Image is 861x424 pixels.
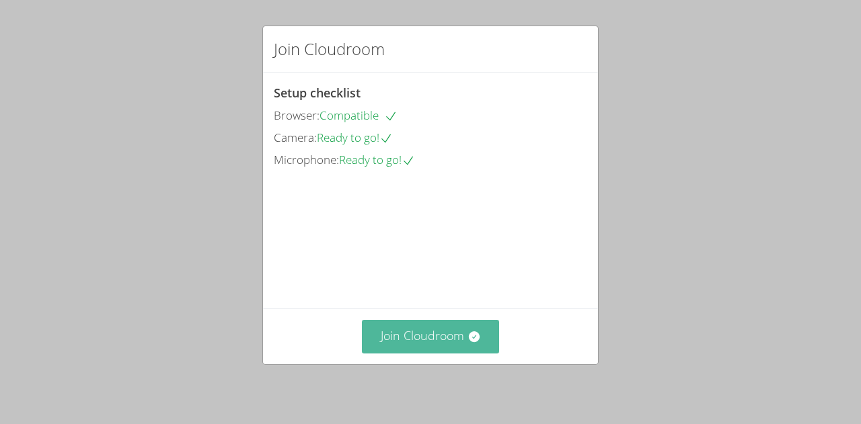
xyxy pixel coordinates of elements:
span: Setup checklist [274,85,361,101]
span: Ready to go! [317,130,393,145]
span: Compatible [320,108,398,123]
button: Join Cloudroom [362,320,500,353]
h2: Join Cloudroom [274,37,385,61]
span: Camera: [274,130,317,145]
span: Ready to go! [339,152,415,167]
span: Microphone: [274,152,339,167]
span: Browser: [274,108,320,123]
